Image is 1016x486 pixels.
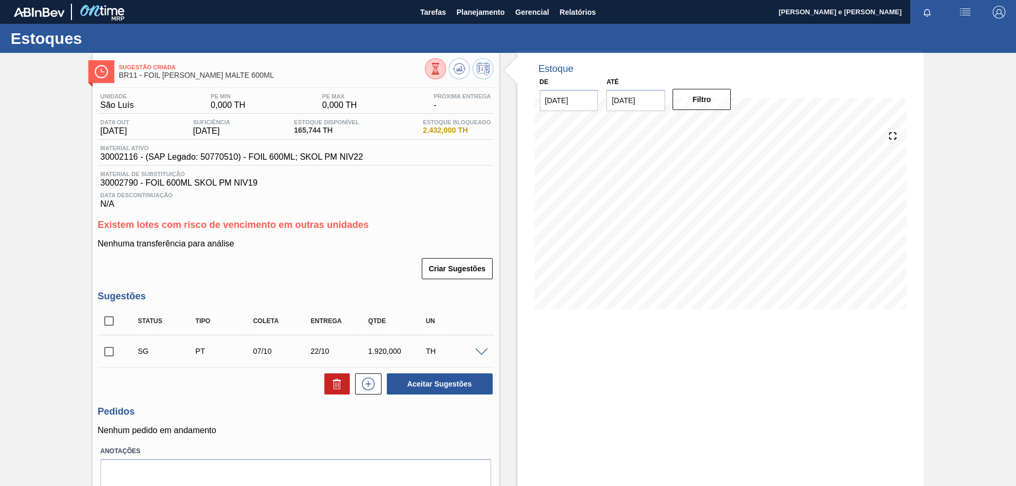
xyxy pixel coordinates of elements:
div: Tipo [193,317,257,325]
input: dd/mm/yyyy [540,90,598,111]
span: 2.432,000 TH [423,126,491,134]
img: userActions [959,6,972,19]
div: 1.920,000 [366,347,430,355]
label: Até [606,78,619,86]
label: Anotações [101,444,491,459]
input: dd/mm/yyyy [606,90,665,111]
span: Tarefas [420,6,446,19]
span: São Luís [101,100,134,110]
span: PE MIN [211,93,246,99]
div: TH [423,347,487,355]
div: Status [135,317,199,325]
button: Visão Geral dos Estoques [425,58,446,79]
span: Sugestão Criada [119,64,425,70]
button: Programar Estoque [473,58,494,79]
div: 07/10/2025 [250,347,314,355]
div: - [431,93,494,110]
h3: Sugestões [98,291,494,302]
div: UN [423,317,487,325]
span: Próxima Entrega [434,93,491,99]
div: Criar Sugestões [423,257,493,280]
div: Excluir Sugestões [319,373,350,395]
h3: Pedidos [98,406,494,417]
span: 0,000 TH [211,100,246,110]
div: Aceitar Sugestões [382,372,494,396]
span: Planejamento [457,6,505,19]
span: Existem lotes com risco de vencimento em outras unidades [98,219,369,230]
div: Qtde [366,317,430,325]
button: Filtro [673,89,731,110]
button: Atualizar Gráfico [449,58,470,79]
span: Unidade [101,93,134,99]
span: 165,744 TH [294,126,359,134]
span: [DATE] [101,126,130,136]
span: 30002790 - FOIL 600ML SKOL PM NIV19 [101,178,491,188]
span: Estoque Bloqueado [423,119,491,125]
img: Ícone [95,65,108,78]
div: Estoque [539,63,574,75]
img: Logout [993,6,1005,19]
span: Suficiência [193,119,230,125]
button: Criar Sugestões [422,258,492,279]
div: N/A [98,188,494,209]
h1: Estoques [11,32,198,44]
div: Nova sugestão [350,373,382,395]
span: Gerencial [515,6,549,19]
div: Sugestão Criada [135,347,199,355]
div: Entrega [308,317,372,325]
p: Nenhum pedido em andamento [98,426,494,435]
span: 0,000 TH [322,100,357,110]
span: 30002116 - (SAP Legado: 50770510) - FOIL 600ML; SKOL PM NIV22 [101,152,364,162]
span: Data out [101,119,130,125]
img: TNhmsLtSVTkK8tSr43FrP2fwEKptu5GPRR3wAAAABJRU5ErkJggg== [14,7,65,17]
span: Material de Substituição [101,171,491,177]
span: BR11 - FOIL SK PURO MALTE 600ML [119,71,425,79]
span: [DATE] [193,126,230,136]
button: Notificações [910,5,944,20]
button: Aceitar Sugestões [387,373,493,395]
div: Pedido de Transferência [193,347,257,355]
div: Coleta [250,317,314,325]
span: Estoque Disponível [294,119,359,125]
span: PE MAX [322,93,357,99]
span: Relatórios [560,6,596,19]
label: De [540,78,549,86]
div: 22/10/2025 [308,347,372,355]
span: Data Descontinuação [101,192,491,198]
p: Nenhuma transferência para análise [98,239,494,249]
span: Material ativo [101,145,364,151]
